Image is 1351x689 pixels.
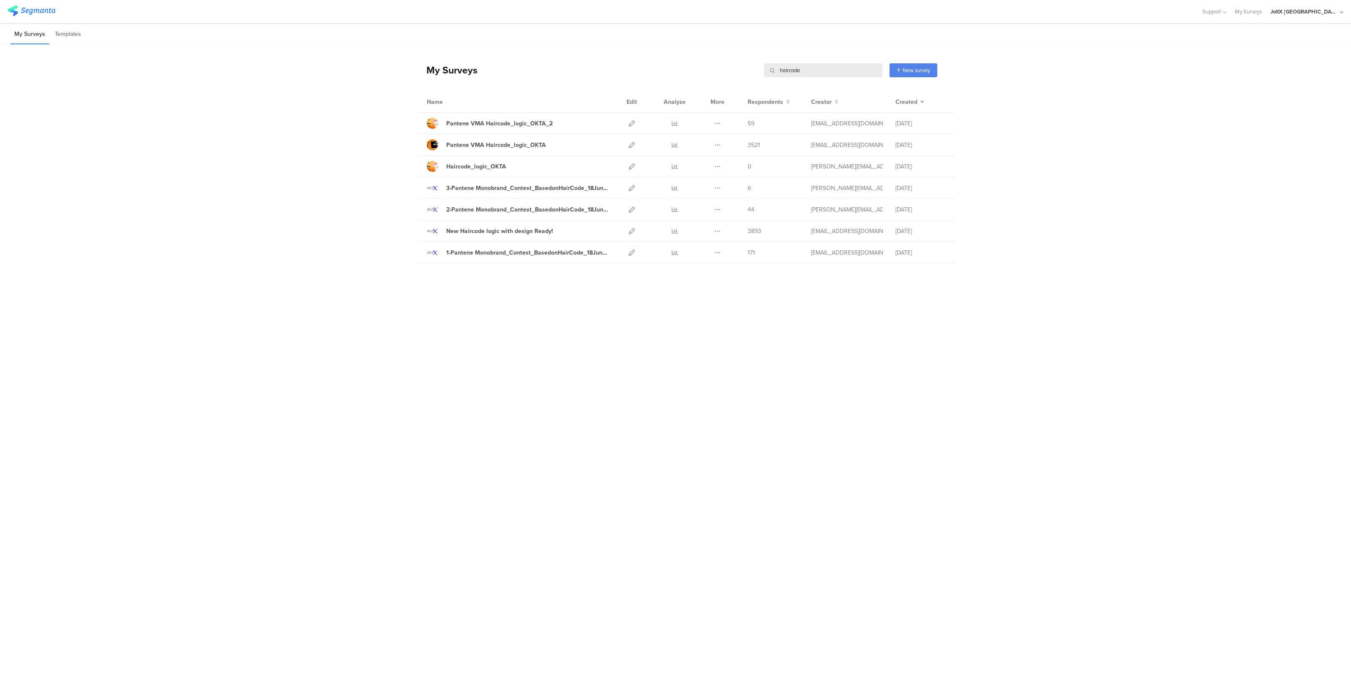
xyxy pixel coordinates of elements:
[427,139,546,150] a: Pantene VMA Haircode_logic_OKTA
[446,141,546,149] div: Pantene VMA Haircode_logic_OKTA
[811,141,883,149] div: baroutis.db@pg.com
[895,205,946,214] div: [DATE]
[895,227,946,236] div: [DATE]
[811,162,883,171] div: arvanitis.a@pg.com
[1270,8,1338,16] div: JoltX [GEOGRAPHIC_DATA]
[623,91,641,112] div: Edit
[748,162,751,171] span: 0
[748,184,751,193] span: 6
[748,119,754,128] span: 59
[446,227,553,236] div: New Haircode logic with design Ready!
[895,162,946,171] div: [DATE]
[427,247,610,258] a: 1-Pantene Monobrand_Contest_BasedonHairCode_18June_[DATE]"
[446,248,610,257] div: 1-Pantene Monobrand_Contest_BasedonHairCode_18June_19June24"
[427,161,506,172] a: Haircode_logic_OKTA
[895,184,946,193] div: [DATE]
[748,98,790,106] button: Respondents
[446,162,506,171] div: Haircode_logic_OKTA
[764,63,882,77] input: Survey Name, Creator...
[11,24,49,44] li: My Surveys
[427,204,610,215] a: 2-Pantene Monobrand_Contest_BasedonHairCode_18June_[DATE]"
[446,184,610,193] div: 3-Pantene Monobrand_Contest_BasedonHairCode_18June_19June24"
[8,5,55,16] img: segmanta logo
[748,205,754,214] span: 44
[427,182,610,193] a: 3-Pantene Monobrand_Contest_BasedonHairCode_18June_[DATE]"
[427,225,553,236] a: New Haircode logic with design Ready!
[748,141,760,149] span: 3521
[446,119,553,128] div: Pantene VMA Haircode_logic_OKTA_2
[748,98,783,106] span: Respondents
[895,141,946,149] div: [DATE]
[895,119,946,128] div: [DATE]
[811,119,883,128] div: baroutis.db@pg.com
[895,98,924,106] button: Created
[708,91,727,112] div: More
[811,184,883,193] div: arvanitis.a@pg.com
[427,118,553,129] a: Pantene VMA Haircode_logic_OKTA_2
[811,205,883,214] div: arvanitis.a@pg.com
[903,66,930,74] span: New survey
[662,91,687,112] div: Analyze
[811,98,832,106] span: Creator
[895,248,946,257] div: [DATE]
[895,98,917,106] span: Created
[811,98,838,106] button: Creator
[446,205,610,214] div: 2-Pantene Monobrand_Contest_BasedonHairCode_18June_19June24"
[811,248,883,257] div: baroutis.db@pg.com
[1202,8,1221,16] span: Support
[748,248,755,257] span: 171
[427,98,477,106] div: Name
[51,24,85,44] li: Templates
[811,227,883,236] div: baroutis.db@pg.com
[748,227,761,236] span: 3893
[418,63,477,77] div: My Surveys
